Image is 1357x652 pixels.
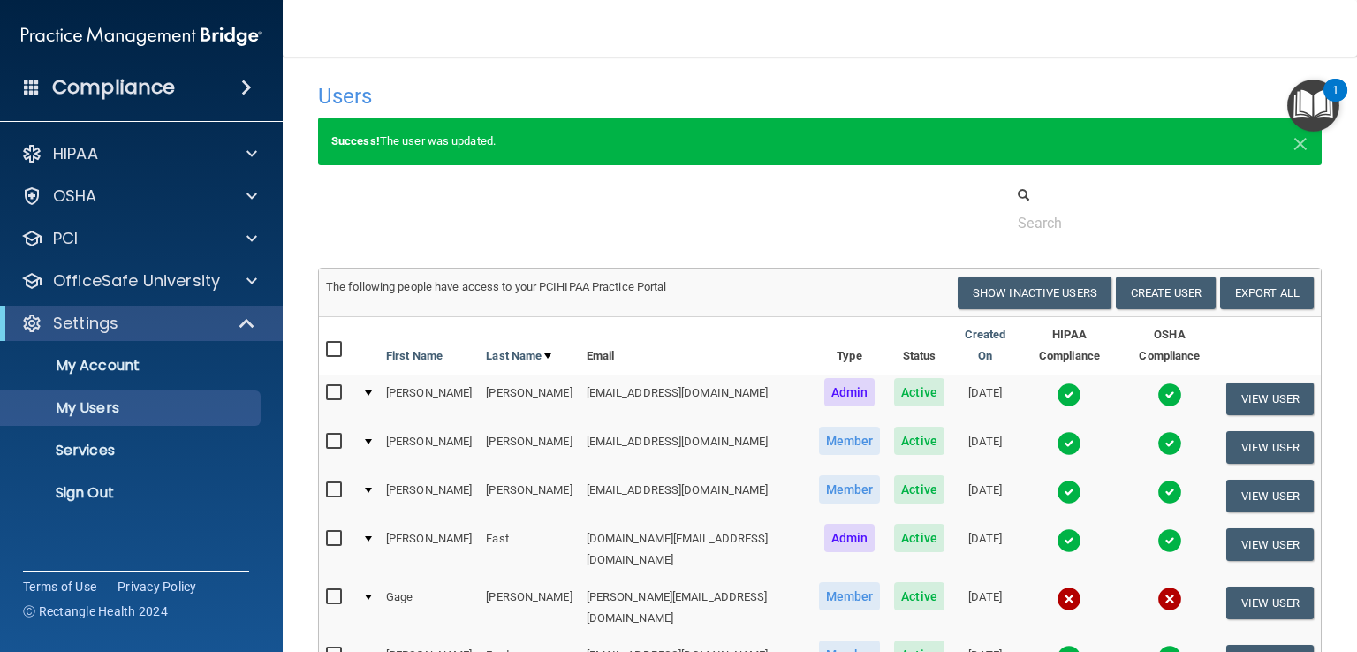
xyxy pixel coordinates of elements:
[379,423,479,472] td: [PERSON_NAME]
[379,520,479,579] td: [PERSON_NAME]
[1293,124,1308,159] span: ×
[1226,383,1314,415] button: View User
[951,472,1019,520] td: [DATE]
[1019,317,1120,375] th: HIPAA Compliance
[479,472,579,520] td: [PERSON_NAME]
[11,442,253,459] p: Services
[11,357,253,375] p: My Account
[959,324,1012,367] a: Created On
[23,578,96,595] a: Terms of Use
[1293,131,1308,152] button: Close
[1220,277,1314,309] a: Export All
[53,228,78,249] p: PCI
[1057,383,1081,407] img: tick.e7d51cea.svg
[894,427,944,455] span: Active
[21,143,257,164] a: HIPAA
[824,378,876,406] span: Admin
[1018,207,1282,239] input: Search
[479,423,579,472] td: [PERSON_NAME]
[1157,587,1182,611] img: cross.ca9f0e7f.svg
[951,375,1019,423] td: [DATE]
[379,579,479,637] td: Gage
[1226,480,1314,512] button: View User
[1057,431,1081,456] img: tick.e7d51cea.svg
[53,143,98,164] p: HIPAA
[1120,317,1219,375] th: OSHA Compliance
[11,484,253,502] p: Sign Out
[951,579,1019,637] td: [DATE]
[819,427,881,455] span: Member
[479,520,579,579] td: Fast
[21,313,256,334] a: Settings
[1116,277,1216,309] button: Create User
[819,475,881,504] span: Member
[580,472,812,520] td: [EMAIL_ADDRESS][DOMAIN_NAME]
[580,520,812,579] td: [DOMAIN_NAME][EMAIL_ADDRESS][DOMAIN_NAME]
[894,582,944,610] span: Active
[951,520,1019,579] td: [DATE]
[23,603,168,620] span: Ⓒ Rectangle Health 2024
[580,423,812,472] td: [EMAIL_ADDRESS][DOMAIN_NAME]
[52,75,175,100] h4: Compliance
[21,228,257,249] a: PCI
[958,277,1111,309] button: Show Inactive Users
[887,317,951,375] th: Status
[894,378,944,406] span: Active
[819,582,881,610] span: Member
[812,317,888,375] th: Type
[1057,480,1081,504] img: tick.e7d51cea.svg
[1052,529,1336,599] iframe: Drift Widget Chat Controller
[479,375,579,423] td: [PERSON_NAME]
[326,280,667,293] span: The following people have access to your PCIHIPAA Practice Portal
[1157,480,1182,504] img: tick.e7d51cea.svg
[951,423,1019,472] td: [DATE]
[486,345,551,367] a: Last Name
[1226,587,1314,619] button: View User
[1226,431,1314,464] button: View User
[1157,431,1182,456] img: tick.e7d51cea.svg
[580,375,812,423] td: [EMAIL_ADDRESS][DOMAIN_NAME]
[379,375,479,423] td: [PERSON_NAME]
[1332,90,1338,113] div: 1
[1157,383,1182,407] img: tick.e7d51cea.svg
[580,317,812,375] th: Email
[894,524,944,552] span: Active
[11,399,253,417] p: My Users
[53,313,118,334] p: Settings
[53,270,220,292] p: OfficeSafe University
[21,270,257,292] a: OfficeSafe University
[479,579,579,637] td: [PERSON_NAME]
[21,186,257,207] a: OSHA
[894,475,944,504] span: Active
[386,345,443,367] a: First Name
[1057,587,1081,611] img: cross.ca9f0e7f.svg
[53,186,97,207] p: OSHA
[580,579,812,637] td: [PERSON_NAME][EMAIL_ADDRESS][DOMAIN_NAME]
[824,524,876,552] span: Admin
[318,118,1322,165] div: The user was updated.
[318,85,892,108] h4: Users
[21,19,262,54] img: PMB logo
[118,578,197,595] a: Privacy Policy
[1287,80,1339,132] button: Open Resource Center, 1 new notification
[331,134,380,148] strong: Success!
[379,472,479,520] td: [PERSON_NAME]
